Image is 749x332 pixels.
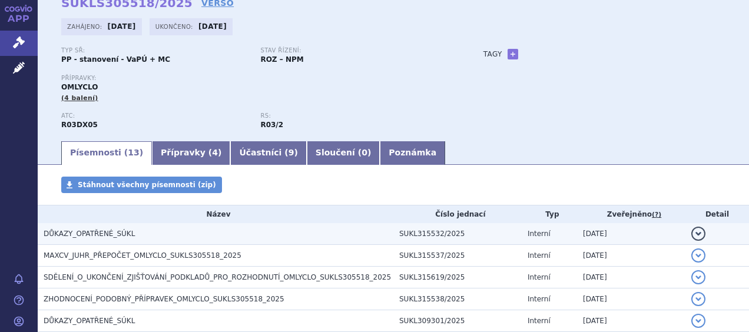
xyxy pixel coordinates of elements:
[528,295,551,303] span: Interní
[61,94,98,102] span: (4 balení)
[577,223,685,245] td: [DATE]
[528,251,551,260] span: Interní
[691,248,705,263] button: detail
[44,273,391,281] span: SDĚLENÍ_O_UKONČENÍ_ZJIŠŤOVÁNÍ_PODKLADŮ_PRO_ROZHODNUTÍ_OMLYCLO_SUKLS305518_2025
[44,317,135,325] span: DŮKAZY_OPATŘENÉ_SÚKL
[652,211,661,219] abbr: (?)
[38,205,393,223] th: Název
[152,141,230,165] a: Přípravky (4)
[260,47,448,54] p: Stav řízení:
[155,22,195,31] span: Ukončeno:
[61,112,248,119] p: ATC:
[691,227,705,241] button: detail
[260,121,283,129] strong: omalizumab
[528,230,551,238] span: Interní
[393,288,522,310] td: SUKL315538/2025
[44,230,135,238] span: DŮKAZY_OPATŘENÉ_SÚKL
[522,205,577,223] th: Typ
[528,273,551,281] span: Interní
[577,288,685,310] td: [DATE]
[393,267,522,288] td: SUKL315619/2025
[61,75,460,82] p: Přípravky:
[685,205,749,223] th: Detail
[61,55,170,64] strong: PP - stanovení - VaPÚ + MC
[67,22,104,31] span: Zahájeno:
[128,148,139,157] span: 13
[393,223,522,245] td: SUKL315532/2025
[61,83,98,91] span: OMLYCLO
[61,121,98,129] strong: OMALIZUMAB
[78,181,216,189] span: Stáhnout všechny písemnosti (zip)
[577,205,685,223] th: Zveřejněno
[691,314,705,328] button: detail
[61,47,248,54] p: Typ SŘ:
[393,245,522,267] td: SUKL315537/2025
[577,267,685,288] td: [DATE]
[230,141,306,165] a: Účastníci (9)
[61,177,222,193] a: Stáhnout všechny písemnosti (zip)
[260,112,448,119] p: RS:
[393,205,522,223] th: Číslo jednací
[577,245,685,267] td: [DATE]
[528,317,551,325] span: Interní
[508,49,518,59] a: +
[362,148,367,157] span: 0
[691,292,705,306] button: detail
[198,22,227,31] strong: [DATE]
[380,141,445,165] a: Poznámka
[483,47,502,61] h3: Tagy
[44,295,284,303] span: ZHODNOCENÍ_PODOBNÝ_PŘÍPRAVEK_OMLYCLO_SUKLS305518_2025
[307,141,380,165] a: Sloučení (0)
[212,148,218,157] span: 4
[44,251,241,260] span: MAXCV_JUHR_PŘEPOČET_OMLYCLO_SUKLS305518_2025
[289,148,294,157] span: 9
[393,310,522,332] td: SUKL309301/2025
[260,55,303,64] strong: ROZ – NPM
[108,22,136,31] strong: [DATE]
[61,141,152,165] a: Písemnosti (13)
[577,310,685,332] td: [DATE]
[691,270,705,284] button: detail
